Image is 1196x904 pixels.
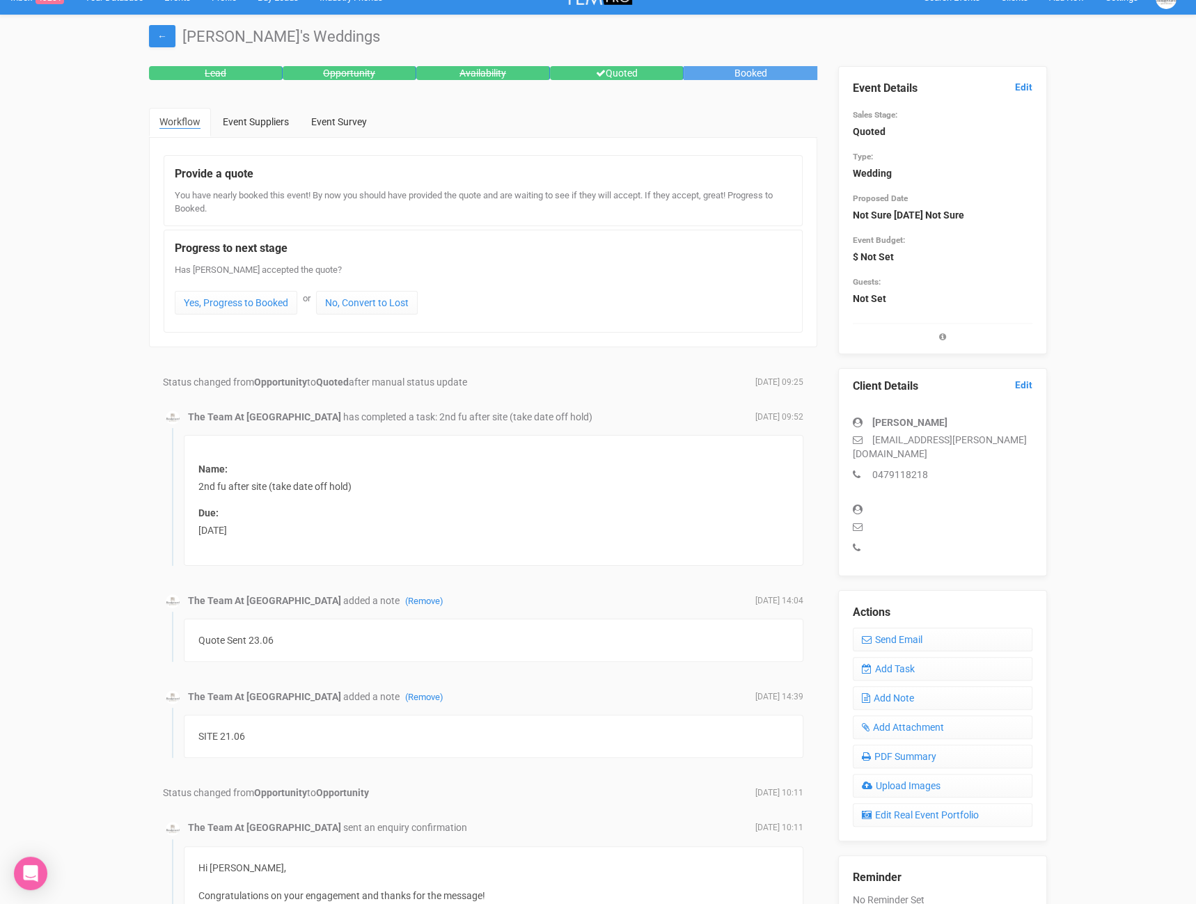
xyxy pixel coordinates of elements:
[853,168,892,179] strong: Wedding
[853,235,905,245] small: Event Budget:
[163,787,369,798] span: Status changed from to
[853,193,908,203] small: Proposed Date
[184,715,803,758] div: SITE 21.06
[212,108,299,136] a: Event Suppliers
[755,376,803,388] span: [DATE] 09:25
[755,595,803,607] span: [DATE] 14:04
[254,376,307,388] strong: Opportunity
[198,506,789,537] div: [DATE]
[853,774,1032,798] a: Upload Images
[343,595,443,606] span: added a note
[343,691,443,702] span: added a note
[175,166,792,182] legend: Provide a quote
[175,189,792,215] div: You have nearly booked this event! By now you should have provided the quote and are waiting to s...
[853,209,964,221] strong: Not Sure [DATE] Not Sure
[853,745,1032,768] a: PDF Summary
[684,66,817,80] div: Booked
[175,264,792,322] div: Has [PERSON_NAME] accepted the quote?
[853,468,1032,482] p: 0479118218
[299,289,314,309] div: or
[166,690,180,704] img: BGLogo.jpg
[755,822,803,834] span: [DATE] 10:11
[853,870,1032,886] legend: Reminder
[198,462,789,476] label: Name:
[301,108,377,136] a: Event Survey
[149,108,211,137] a: Workflow
[755,691,803,703] span: [DATE] 14:39
[853,605,1032,621] legend: Actions
[188,595,341,606] strong: The Team At [GEOGRAPHIC_DATA]
[853,110,897,120] small: Sales Stage:
[755,787,803,799] span: [DATE] 10:11
[343,822,467,833] span: sent an enquiry confirmation
[853,126,886,137] strong: Quoted
[853,433,1032,461] p: [EMAIL_ADDRESS][PERSON_NAME][DOMAIN_NAME]
[1015,379,1032,392] a: Edit
[198,506,789,520] label: Due:
[853,251,894,262] strong: $ Not Set
[316,376,349,388] strong: Quoted
[163,376,467,388] span: Status changed from to after manual status update
[853,715,1032,739] a: Add Attachment
[316,787,369,798] strong: Opportunity
[316,291,418,315] a: No, Convert to Lost
[283,66,416,80] div: Opportunity
[405,596,443,606] a: (Remove)
[853,277,881,287] small: Guests:
[853,657,1032,681] a: Add Task
[198,462,789,493] div: 2nd fu after site (take date off hold)
[405,692,443,702] a: (Remove)
[853,293,886,304] strong: Not Set
[166,594,180,608] img: BGLogo.jpg
[853,379,1032,395] legend: Client Details
[149,25,175,47] a: ←
[166,411,180,425] img: BGLogo.jpg
[1015,81,1032,94] a: Edit
[416,66,550,80] div: Availability
[188,691,341,702] strong: The Team At [GEOGRAPHIC_DATA]
[175,241,792,257] legend: Progress to next stage
[188,411,341,422] strong: The Team At [GEOGRAPHIC_DATA]
[853,152,873,161] small: Type:
[175,291,297,315] a: Yes, Progress to Booked
[188,822,341,833] strong: The Team At [GEOGRAPHIC_DATA]
[184,619,803,662] div: Quote Sent 23.06
[166,822,180,836] img: BGLogo.jpg
[853,81,1032,97] legend: Event Details
[149,29,1047,45] h1: [PERSON_NAME]'s Weddings
[343,411,592,422] span: has completed a task: 2nd fu after site (take date off hold)
[550,66,684,80] div: Quoted
[755,411,803,423] span: [DATE] 09:52
[853,686,1032,710] a: Add Note
[872,417,947,428] strong: [PERSON_NAME]
[149,66,283,80] div: Lead
[254,787,307,798] strong: Opportunity
[853,628,1032,651] a: Send Email
[14,857,47,890] div: Open Intercom Messenger
[853,803,1032,827] a: Edit Real Event Portfolio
